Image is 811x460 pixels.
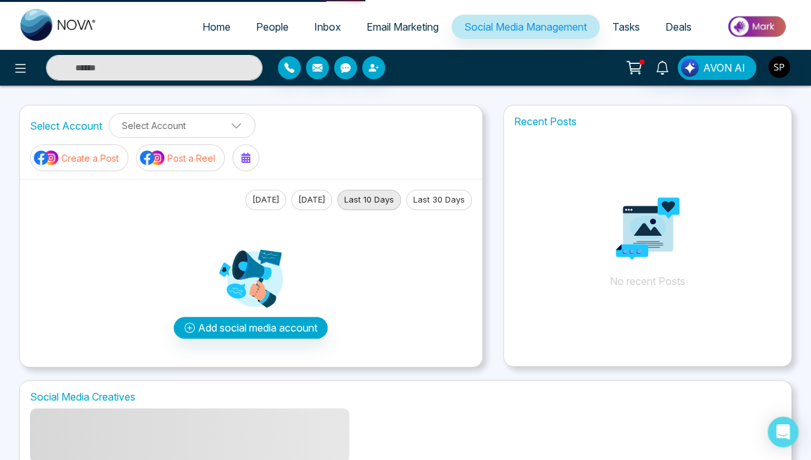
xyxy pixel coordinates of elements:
[30,144,128,171] button: social-media-iconCreate a Post
[245,190,286,210] button: [DATE]
[711,12,803,41] img: Market-place.gif
[406,190,472,210] button: Last 30 Days
[20,9,97,41] img: Nova CRM Logo
[367,20,439,33] span: Email Marketing
[337,190,401,210] button: Last 10 Days
[291,190,332,210] button: [DATE]
[243,15,301,39] a: People
[109,113,255,138] button: Select Account
[768,417,798,447] div: Open Intercom Messenger
[504,116,791,128] h1: Recent Posts
[665,20,692,33] span: Deals
[451,15,600,39] a: Social Media Management
[190,15,243,39] a: Home
[174,317,328,339] button: Add social media account
[504,134,791,326] p: No recent Posts
[354,15,451,39] a: Email Marketing
[768,56,790,78] img: User Avatar
[30,391,781,403] h1: Social Media Creatives
[612,20,640,33] span: Tasks
[167,151,215,165] p: Post a Reel
[600,15,653,39] a: Tasks
[301,15,354,39] a: Inbox
[653,15,704,39] a: Deals
[34,149,59,166] img: social-media-icon
[61,151,119,165] p: Create a Post
[464,20,587,33] span: Social Media Management
[616,197,679,261] img: Analytics png
[678,56,756,80] button: AVON AI
[136,144,225,171] button: social-media-iconPost a Reel
[140,149,165,166] img: social-media-icon
[256,20,289,33] span: People
[703,60,745,75] span: AVON AI
[681,59,699,77] img: Lead Flow
[202,20,231,33] span: Home
[30,118,102,134] label: Select Account
[314,20,341,33] span: Inbox
[219,247,283,310] img: Analytics png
